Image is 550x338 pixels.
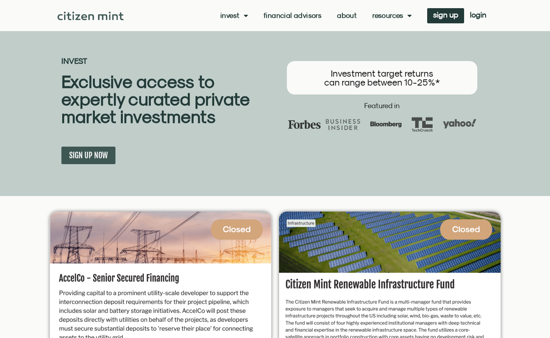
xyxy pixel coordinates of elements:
a: Financial Advisors [264,12,321,19]
span: SIGN UP NOW [69,151,108,160]
h2: Featured in [279,102,485,109]
a: About [337,12,357,19]
h2: INVEST [61,57,275,65]
a: Invest [220,12,248,19]
b: Exclusive access to expertly curated private market investments [61,71,250,127]
span: login [470,12,486,18]
span: sign up [433,12,458,18]
nav: Menu [220,12,412,19]
h3: Investment target returns can range between 10-25%* [295,69,470,87]
a: login [464,8,492,23]
a: SIGN UP NOW [61,147,115,164]
a: Resources [372,12,412,19]
img: Citizen Mint [58,12,124,20]
a: sign up [427,8,464,23]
